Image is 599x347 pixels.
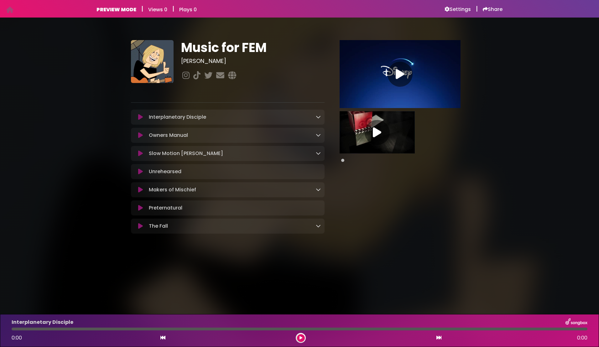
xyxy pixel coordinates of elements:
p: Interplanetary Disciple [149,113,206,121]
a: Settings [445,6,471,13]
p: Unrehearsed [149,168,181,175]
a: Share [483,6,503,13]
img: Video Thumbnail [340,40,461,108]
h1: Music for FEM [181,40,324,55]
h3: [PERSON_NAME] [181,58,324,65]
h5: | [476,5,478,13]
h5: | [141,5,143,13]
p: Slow Motion [PERSON_NAME] [149,150,223,157]
img: Video Thumbnail [340,111,415,153]
p: Makers of Mischief [149,186,196,194]
img: Nb6VlyYyTRS4skmfeGAN [131,40,174,83]
p: The Fall [149,222,168,230]
h6: Views 0 [148,7,167,13]
h5: | [172,5,174,13]
h6: PREVIEW MODE [96,7,136,13]
p: Preternatural [149,204,182,212]
p: Owners Manual [149,132,188,139]
h6: Plays 0 [179,7,197,13]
